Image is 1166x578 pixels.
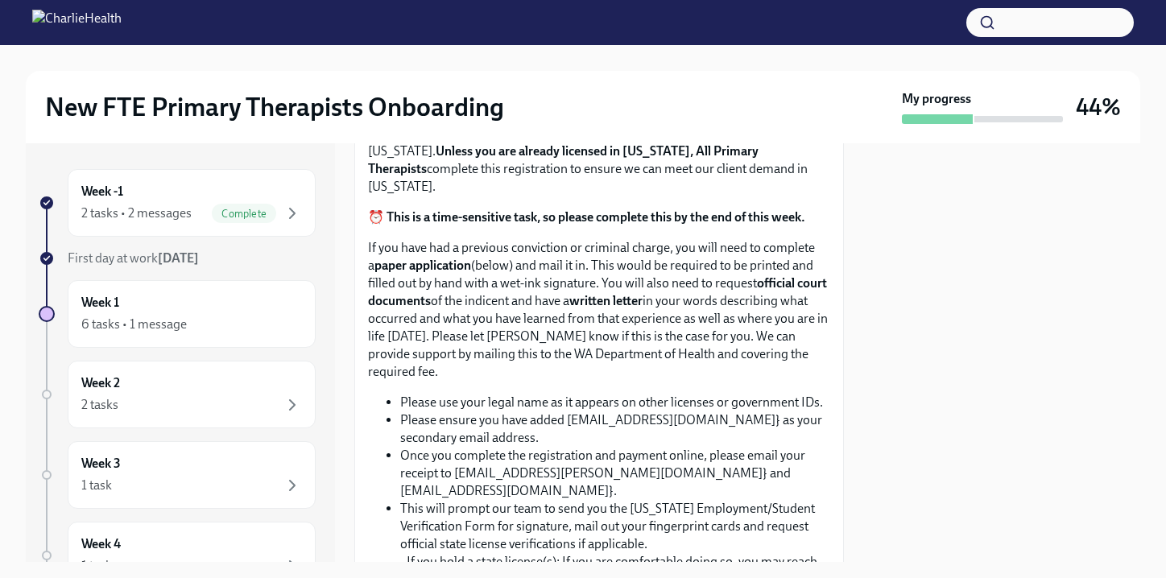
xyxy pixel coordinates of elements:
[81,557,112,575] div: 1 task
[368,239,830,381] p: If you have had a previous conviction or criminal charge, you will need to complete a (below) and...
[39,441,316,509] a: Week 31 task
[81,535,121,553] h6: Week 4
[81,316,187,333] div: 6 tasks • 1 message
[81,183,123,200] h6: Week -1
[400,394,830,411] li: Please use your legal name as it appears on other licenses or government IDs.
[400,447,830,500] li: Once you complete the registration and payment online, please email your receipt to [EMAIL_ADDRES...
[400,411,830,447] li: Please ensure you have added [EMAIL_ADDRESS][DOMAIN_NAME]} as your secondary email address.
[81,455,121,473] h6: Week 3
[39,169,316,237] a: Week -12 tasks • 2 messagesComplete
[368,209,805,225] strong: ⏰ This is a time-sensitive task, so please complete this by the end of this week.
[902,90,971,108] strong: My progress
[39,361,316,428] a: Week 22 tasks
[81,477,112,494] div: 1 task
[569,293,643,308] strong: written letter
[32,10,122,35] img: CharlieHealth
[45,91,504,123] h2: New FTE Primary Therapists Onboarding
[39,250,316,267] a: First day at work[DATE]
[374,258,471,273] strong: paper application
[368,275,827,308] strong: official court documents
[68,250,199,266] span: First day at work
[81,204,192,222] div: 2 tasks • 2 messages
[81,294,119,312] h6: Week 1
[368,143,759,176] strong: Unless you are already licensed in [US_STATE], All Primary Therapists
[158,250,199,266] strong: [DATE]
[212,208,276,220] span: Complete
[81,396,118,414] div: 2 tasks
[1076,93,1121,122] h3: 44%
[81,374,120,392] h6: Week 2
[39,280,316,348] a: Week 16 tasks • 1 message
